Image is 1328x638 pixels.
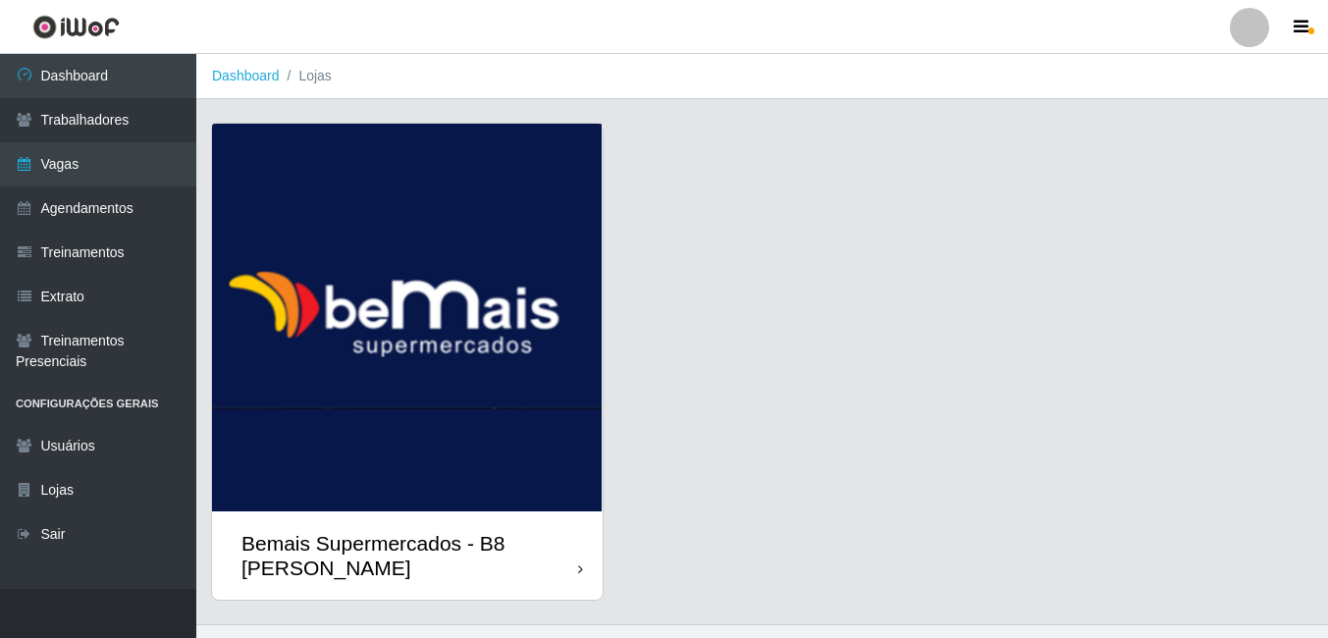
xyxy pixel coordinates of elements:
a: Dashboard [212,68,280,83]
li: Lojas [280,66,332,86]
a: Bemais Supermercados - B8 [PERSON_NAME] [212,124,603,600]
div: Bemais Supermercados - B8 [PERSON_NAME] [241,531,578,580]
img: cardImg [212,124,603,511]
img: CoreUI Logo [32,15,120,39]
nav: breadcrumb [196,54,1328,99]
